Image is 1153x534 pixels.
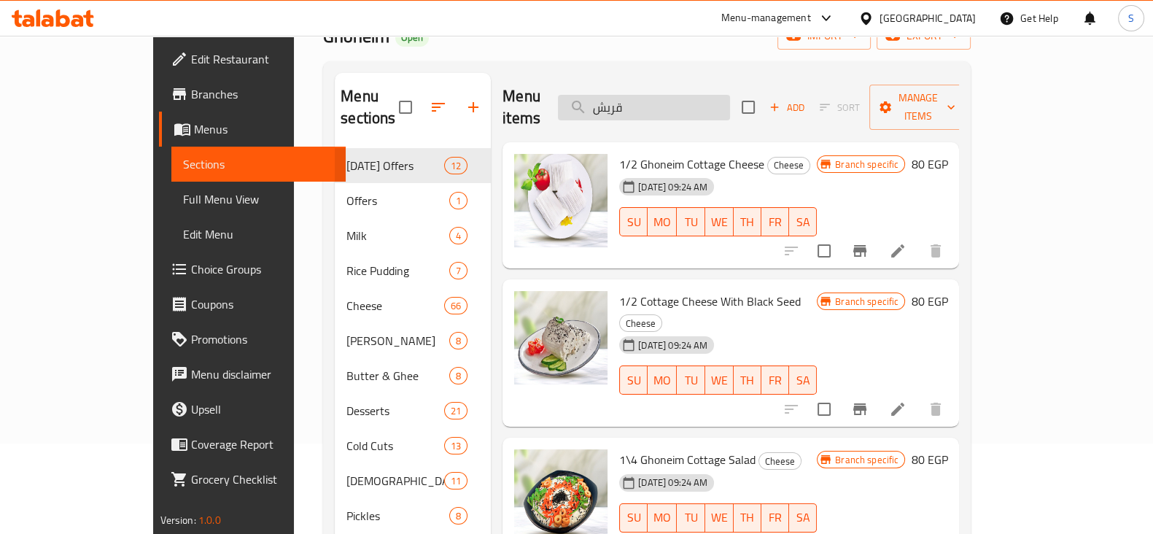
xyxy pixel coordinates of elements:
[159,357,346,392] a: Menu disclaimer
[450,194,467,208] span: 1
[346,507,449,525] div: Pickles
[444,472,467,489] div: items
[514,154,607,247] img: 1/2 Ghoneim Cottage Cheese
[789,503,817,533] button: SA
[171,217,346,252] a: Edit Menu
[789,207,817,236] button: SA
[842,392,877,427] button: Branch-specific-item
[191,471,334,488] span: Grocery Checklist
[761,365,789,395] button: FR
[734,365,761,395] button: TH
[335,288,491,323] div: Cheese66
[620,315,661,332] span: Cheese
[880,10,976,26] div: [GEOGRAPHIC_DATA]
[789,27,859,45] span: import
[335,463,491,498] div: [DEMOGRAPHIC_DATA]11
[795,370,811,391] span: SA
[619,449,756,471] span: 1\4 Ghoneim Cottage Salad
[445,159,467,173] span: 12
[346,472,444,489] span: [DEMOGRAPHIC_DATA]
[341,85,399,129] h2: Menu sections
[768,157,810,174] span: Cheese
[705,207,734,236] button: WE
[619,207,648,236] button: SU
[191,436,334,453] span: Coverage Report
[390,92,421,123] span: Select all sections
[683,212,699,233] span: TU
[829,295,904,309] span: Branch specific
[767,212,783,233] span: FR
[619,503,648,533] button: SU
[829,158,904,171] span: Branch specific
[160,511,196,530] span: Version:
[191,400,334,418] span: Upsell
[450,264,467,278] span: 7
[677,365,704,395] button: TU
[450,334,467,348] span: 8
[450,509,467,523] span: 8
[445,439,467,453] span: 13
[421,90,456,125] span: Sort sections
[677,503,704,533] button: TU
[171,147,346,182] a: Sections
[449,507,467,525] div: items
[619,153,764,175] span: 1/2 Ghoneim Cottage Cheese
[789,365,817,395] button: SA
[346,402,444,419] span: Desserts
[191,85,334,103] span: Branches
[346,297,444,314] span: Cheese
[653,370,671,391] span: MO
[335,428,491,463] div: Cold Cuts13
[911,449,947,470] h6: 80 EGP
[881,89,955,125] span: Manage items
[653,212,671,233] span: MO
[346,157,444,174] div: Ramadan Offers
[911,154,947,174] h6: 80 EGP
[450,229,467,243] span: 4
[632,338,713,352] span: [DATE] 09:24 AM
[346,227,449,244] span: Milk
[918,233,953,268] button: delete
[346,192,449,209] span: Offers
[395,31,429,44] span: Open
[444,402,467,419] div: items
[449,192,467,209] div: items
[648,365,677,395] button: MO
[764,96,810,119] span: Add item
[626,507,642,528] span: SU
[889,242,907,260] a: Edit menu item
[445,299,467,313] span: 66
[889,400,907,418] a: Edit menu item
[159,322,346,357] a: Promotions
[626,212,642,233] span: SU
[764,96,810,119] button: Add
[159,392,346,427] a: Upsell
[711,370,728,391] span: WE
[767,99,807,116] span: Add
[346,472,444,489] div: Halawa
[191,365,334,383] span: Menu disclaimer
[335,183,491,218] div: Offers1
[869,85,967,130] button: Manage items
[346,437,444,454] span: Cold Cuts
[809,394,839,425] span: Select to update
[648,207,677,236] button: MO
[191,330,334,348] span: Promotions
[335,358,491,393] div: Butter & Ghee8
[734,503,761,533] button: TH
[767,157,810,174] div: Cheese
[395,29,429,47] div: Open
[758,452,801,470] div: Cheese
[449,332,467,349] div: items
[888,27,959,45] span: export
[346,332,449,349] div: Ghoneim Yoghurt
[159,462,346,497] a: Grocery Checklist
[648,503,677,533] button: MO
[705,365,734,395] button: WE
[739,370,756,391] span: TH
[683,507,699,528] span: TU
